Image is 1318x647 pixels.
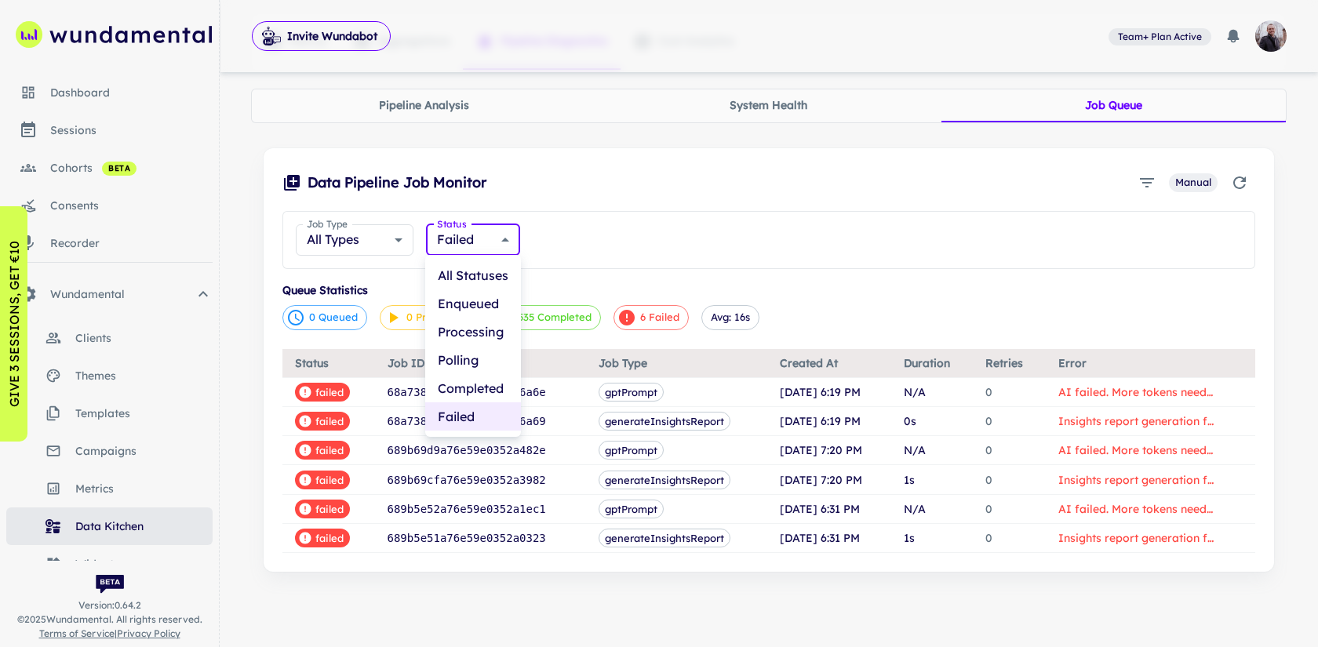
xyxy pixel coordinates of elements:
li: Failed [425,402,521,431]
li: Processing [425,318,521,346]
li: All Statuses [425,261,521,289]
li: Polling [425,346,521,374]
li: Completed [425,374,521,402]
li: Enqueued [425,289,521,318]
